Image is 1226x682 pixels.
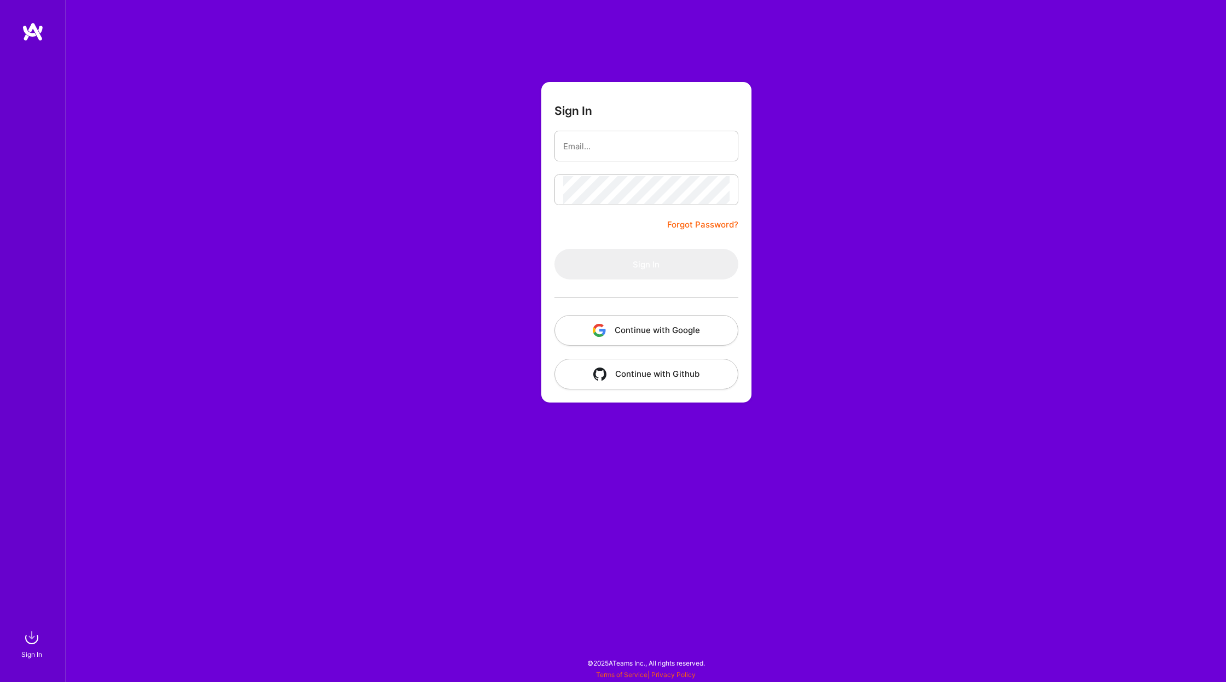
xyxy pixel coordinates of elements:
[563,132,730,160] input: Email...
[593,368,606,381] img: icon
[554,104,592,118] h3: Sign In
[21,649,42,660] div: Sign In
[596,671,647,679] a: Terms of Service
[554,315,738,346] button: Continue with Google
[66,649,1226,677] div: © 2025 ATeams Inc., All rights reserved.
[22,22,44,42] img: logo
[554,249,738,279] button: Sign In
[596,671,696,679] span: |
[667,218,738,231] a: Forgot Password?
[554,359,738,389] button: Continue with Github
[21,627,43,649] img: sign in
[593,324,606,337] img: icon
[23,627,43,660] a: sign inSign In
[651,671,696,679] a: Privacy Policy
